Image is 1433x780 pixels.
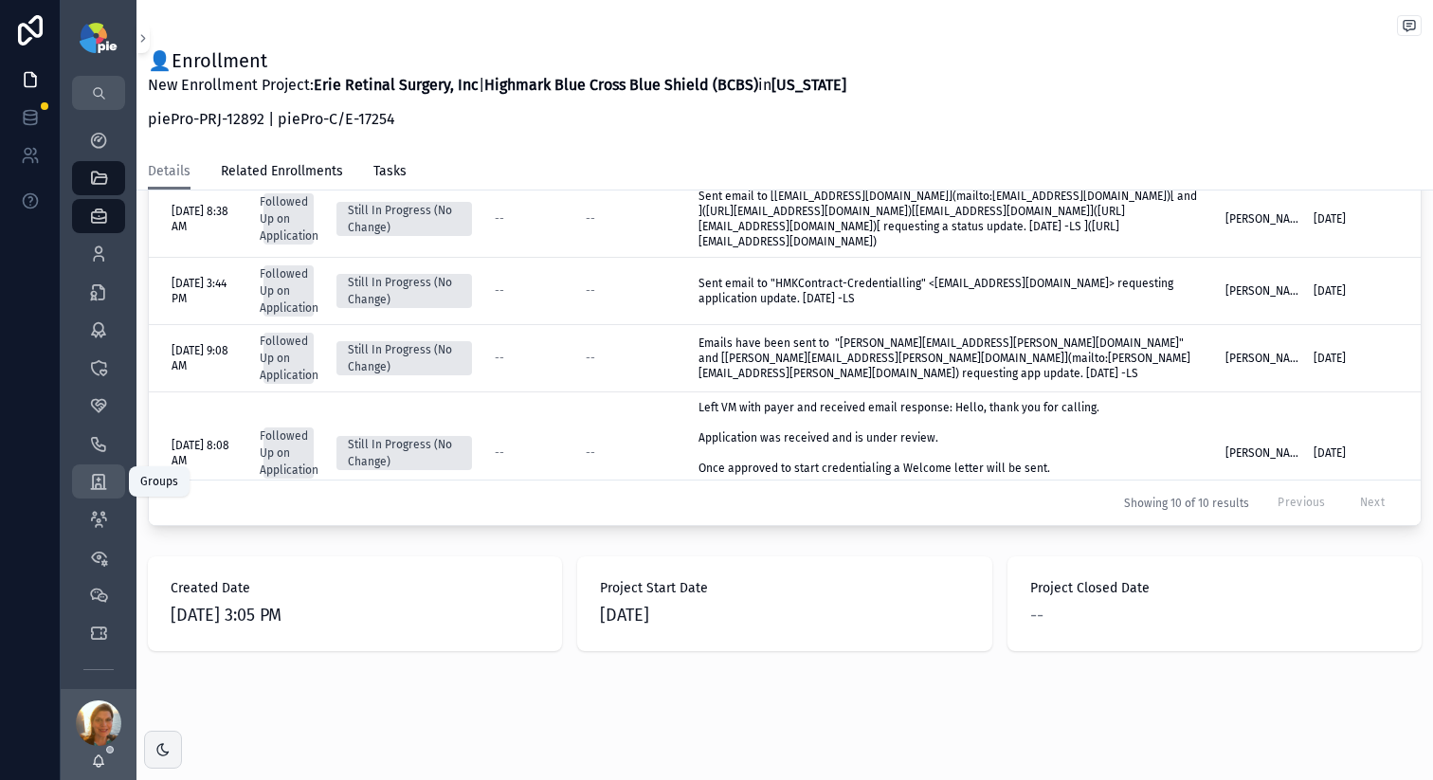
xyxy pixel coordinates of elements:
span: Showing 10 of 10 results [1124,496,1249,511]
a: -- [586,211,676,227]
a: -- [495,283,563,299]
a: Still In Progress (No Change) [336,436,472,470]
a: Still In Progress (No Change) [336,274,472,308]
span: Related Enrollments [221,162,343,181]
a: Sent email to "HMKContract-Credentialling" <[EMAIL_ADDRESS][DOMAIN_NAME]> requesting application ... [698,276,1203,306]
div: Still In Progress (No Change) [348,274,461,308]
span: Project Start Date [600,579,969,598]
a: Sent email to [[EMAIL_ADDRESS][DOMAIN_NAME]](mailto:[EMAIL_ADDRESS][DOMAIN_NAME])[ and ]([URL][EM... [698,189,1203,249]
a: Still In Progress (No Change) [336,341,472,375]
a: -- [586,283,676,299]
span: -- [586,445,595,461]
a: [PERSON_NAME] [1225,445,1301,461]
a: Still In Progress (No Change) [336,202,472,236]
strong: Erie Retinal Surgery, Inc [314,76,479,94]
a: Followed Up on Application [263,193,314,245]
a: Details [148,154,190,190]
span: -- [495,445,504,461]
a: Followed Up on Application [263,333,314,384]
a: Left VM with payer and received email response: Hello, thank you for calling. Application was rec... [698,400,1203,506]
a: [DATE] 3:44 PM [172,276,241,306]
p: piePro-PRJ-12892 | piePro-C/E-17254 [148,108,846,131]
a: Followed Up on Application [263,265,314,317]
strong: [US_STATE] [771,76,846,94]
div: Followed Up on Application [260,427,318,479]
span: -- [495,211,504,227]
span: Tasks [373,162,407,181]
span: -- [495,351,504,366]
a: [PERSON_NAME] [1225,211,1301,227]
span: [DATE] [1314,445,1346,461]
h1: 👤Enrollment [148,47,846,74]
a: [PERSON_NAME] [1225,351,1301,366]
a: [DATE] [1314,351,1396,366]
a: -- [495,445,563,461]
span: [DATE] [1314,283,1346,299]
div: Still In Progress (No Change) [348,202,461,236]
a: [DATE] 8:08 AM [172,438,241,468]
span: [DATE] [600,602,969,628]
a: [DATE] [1314,211,1396,227]
span: -- [586,283,595,299]
span: Project Closed Date [1030,579,1399,598]
span: [DATE] [1314,211,1346,227]
img: App logo [80,23,117,53]
span: -- [495,283,504,299]
a: -- [495,211,563,227]
span: [DATE] [1314,351,1346,366]
a: [DATE] [1314,283,1396,299]
div: Groups [140,474,178,489]
span: Created Date [171,579,539,598]
strong: Highmark Blue Cross Blue Shield (BCBS) [484,76,758,94]
a: Related Enrollments [221,154,343,192]
a: [DATE] 8:38 AM [172,204,241,234]
span: [DATE] 3:05 PM [171,602,539,628]
div: scrollable content [61,110,136,689]
div: Still In Progress (No Change) [348,436,461,470]
a: [PERSON_NAME] [1225,283,1301,299]
div: Followed Up on Application [260,265,318,317]
div: Still In Progress (No Change) [348,341,461,375]
a: Followed Up on Application [263,427,314,479]
div: Followed Up on Application [260,193,318,245]
a: -- [495,351,563,366]
p: New Enrollment Project: | in [148,74,846,97]
a: -- [586,351,676,366]
div: Followed Up on Application [260,333,318,384]
span: -- [586,211,595,227]
span: Details [148,162,190,181]
a: Emails have been sent to "[PERSON_NAME][EMAIL_ADDRESS][PERSON_NAME][DOMAIN_NAME]" and [[PERSON_NA... [698,336,1203,381]
a: -- [586,445,676,461]
a: [DATE] [1314,445,1396,461]
a: [DATE] 9:08 AM [172,343,241,373]
a: Tasks [373,154,407,192]
span: -- [586,351,595,366]
span: -- [1030,602,1043,628]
